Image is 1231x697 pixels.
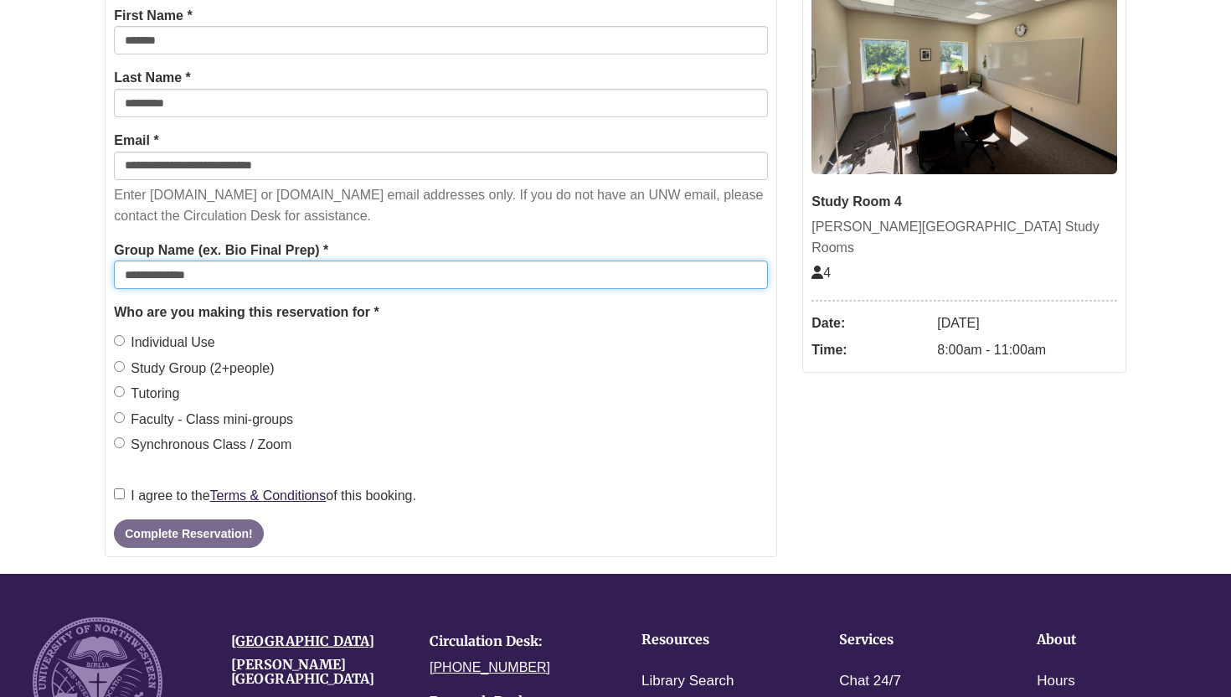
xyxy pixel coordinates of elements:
[114,184,768,227] p: Enter [DOMAIN_NAME] or [DOMAIN_NAME] email addresses only. If you do not have an UNW email, pleas...
[114,240,328,261] label: Group Name (ex. Bio Final Prep) *
[114,412,125,423] input: Faculty - Class mini-groups
[114,409,293,431] label: Faculty - Class mini-groups
[114,437,125,448] input: Synchronous Class / Zoom
[114,358,274,379] label: Study Group (2+people)
[641,632,787,648] h4: Resources
[231,658,404,687] h4: [PERSON_NAME][GEOGRAPHIC_DATA]
[231,632,374,649] a: [GEOGRAPHIC_DATA]
[937,337,1117,364] dd: 8:00am - 11:00am
[114,302,768,323] legend: Who are you making this reservation for *
[114,130,158,152] label: Email *
[210,488,327,503] a: Terms & Conditions
[114,361,125,372] input: Study Group (2+people)
[114,335,125,346] input: Individual Use
[114,386,125,397] input: Tutoring
[430,660,550,674] a: [PHONE_NUMBER]
[114,332,215,354] label: Individual Use
[811,337,929,364] dt: Time:
[811,216,1117,259] div: [PERSON_NAME][GEOGRAPHIC_DATA] Study Rooms
[114,488,125,499] input: I agree to theTerms & Conditionsof this booking.
[114,5,192,27] label: First Name *
[114,67,191,89] label: Last Name *
[114,485,416,507] label: I agree to the of this booking.
[839,632,985,648] h4: Services
[641,669,734,694] a: Library Search
[114,434,291,456] label: Synchronous Class / Zoom
[1037,632,1182,648] h4: About
[937,310,1117,337] dd: [DATE]
[811,310,929,337] dt: Date:
[1037,669,1074,694] a: Hours
[811,266,831,280] span: The capacity of this space
[430,634,603,649] h4: Circulation Desk:
[811,191,1117,213] div: Study Room 4
[114,519,263,548] button: Complete Reservation!
[839,669,901,694] a: Chat 24/7
[114,383,179,405] label: Tutoring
